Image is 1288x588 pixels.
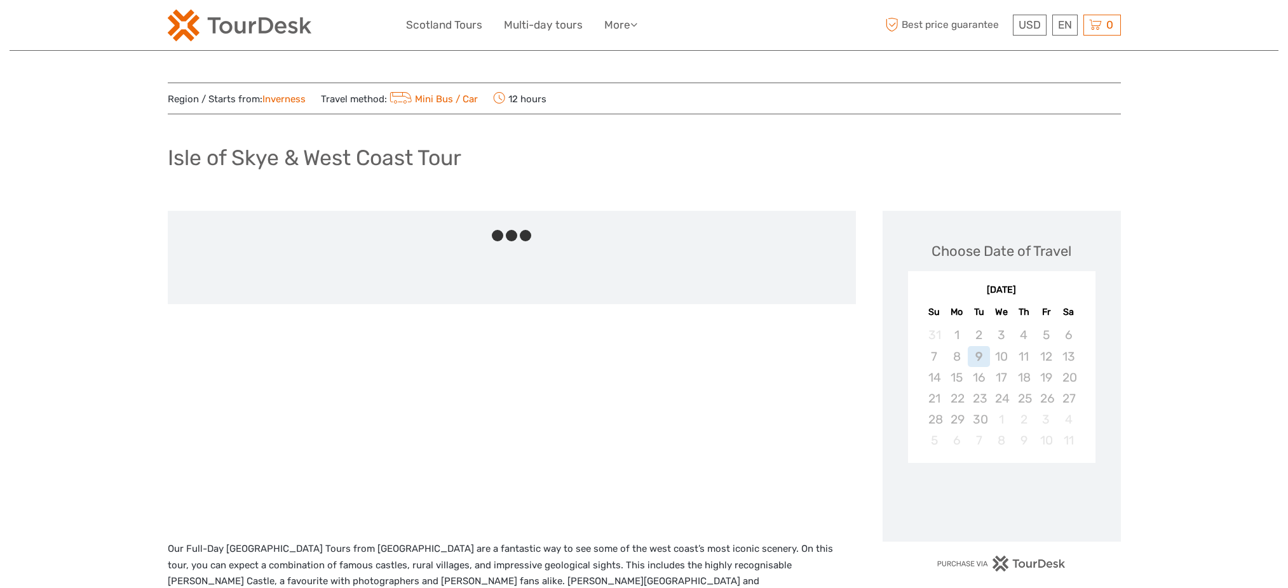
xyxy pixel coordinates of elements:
[1013,346,1035,367] div: Not available Thursday, September 11th, 2025
[1035,367,1057,388] div: Not available Friday, September 19th, 2025
[932,241,1071,261] div: Choose Date of Travel
[923,367,946,388] div: Not available Sunday, September 14th, 2025
[1013,430,1035,451] div: Not available Thursday, October 9th, 2025
[990,409,1012,430] div: Not available Wednesday, October 1st, 2025
[1057,346,1080,367] div: Not available Saturday, September 13th, 2025
[1019,18,1041,31] span: USD
[946,324,968,345] div: Not available Monday, September 1st, 2025
[923,346,946,367] div: Not available Sunday, September 7th, 2025
[908,284,1095,297] div: [DATE]
[968,430,990,451] div: Not available Tuesday, October 7th, 2025
[1035,304,1057,321] div: Fr
[1013,367,1035,388] div: Not available Thursday, September 18th, 2025
[1035,409,1057,430] div: Not available Friday, October 3rd, 2025
[1035,430,1057,451] div: Not available Friday, October 10th, 2025
[946,409,968,430] div: Not available Monday, September 29th, 2025
[937,556,1066,571] img: PurchaseViaTourDesk.png
[923,324,946,345] div: Not available Sunday, August 31st, 2025
[1057,388,1080,409] div: Not available Saturday, September 27th, 2025
[604,16,637,34] a: More
[968,304,990,321] div: Tu
[1035,388,1057,409] div: Not available Friday, September 26th, 2025
[968,367,990,388] div: Not available Tuesday, September 16th, 2025
[262,93,306,105] a: Inverness
[1052,15,1078,36] div: EN
[998,496,1006,504] div: Loading...
[1057,430,1080,451] div: Not available Saturday, October 11th, 2025
[990,367,1012,388] div: Not available Wednesday, September 17th, 2025
[990,324,1012,345] div: Not available Wednesday, September 3rd, 2025
[990,346,1012,367] div: Not available Wednesday, September 10th, 2025
[493,90,546,107] span: 12 hours
[968,346,990,367] div: Not available Tuesday, September 9th, 2025
[1035,346,1057,367] div: Not available Friday, September 12th, 2025
[990,388,1012,409] div: Not available Wednesday, September 24th, 2025
[990,430,1012,451] div: Not available Wednesday, October 8th, 2025
[968,388,990,409] div: Not available Tuesday, September 23rd, 2025
[883,15,1010,36] span: Best price guarantee
[1013,388,1035,409] div: Not available Thursday, September 25th, 2025
[1104,18,1115,31] span: 0
[923,430,946,451] div: Not available Sunday, October 5th, 2025
[1013,304,1035,321] div: Th
[1013,409,1035,430] div: Not available Thursday, October 2nd, 2025
[168,93,306,106] span: Region / Starts from:
[1035,324,1057,345] div: Not available Friday, September 5th, 2025
[946,367,968,388] div: Not available Monday, September 15th, 2025
[504,16,583,34] a: Multi-day tours
[387,93,478,105] a: Mini Bus / Car
[168,145,461,171] h1: Isle of Skye & West Coast Tour
[406,16,482,34] a: Scotland Tours
[923,304,946,321] div: Su
[1057,324,1080,345] div: Not available Saturday, September 6th, 2025
[923,409,946,430] div: Not available Sunday, September 28th, 2025
[946,388,968,409] div: Not available Monday, September 22nd, 2025
[990,304,1012,321] div: We
[1057,304,1080,321] div: Sa
[968,409,990,430] div: Not available Tuesday, September 30th, 2025
[946,346,968,367] div: Not available Monday, September 8th, 2025
[968,324,990,345] div: Not available Tuesday, September 2nd, 2025
[912,324,1091,451] div: month 2025-09
[1057,367,1080,388] div: Not available Saturday, September 20th, 2025
[946,304,968,321] div: Mo
[1057,409,1080,430] div: Not available Saturday, October 4th, 2025
[321,90,478,107] span: Travel method:
[923,388,946,409] div: Not available Sunday, September 21st, 2025
[168,10,311,41] img: 2254-3441b4b5-4e5f-4d00-b396-31f1d84a6ebf_logo_small.png
[1013,324,1035,345] div: Not available Thursday, September 4th, 2025
[946,430,968,451] div: Not available Monday, October 6th, 2025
